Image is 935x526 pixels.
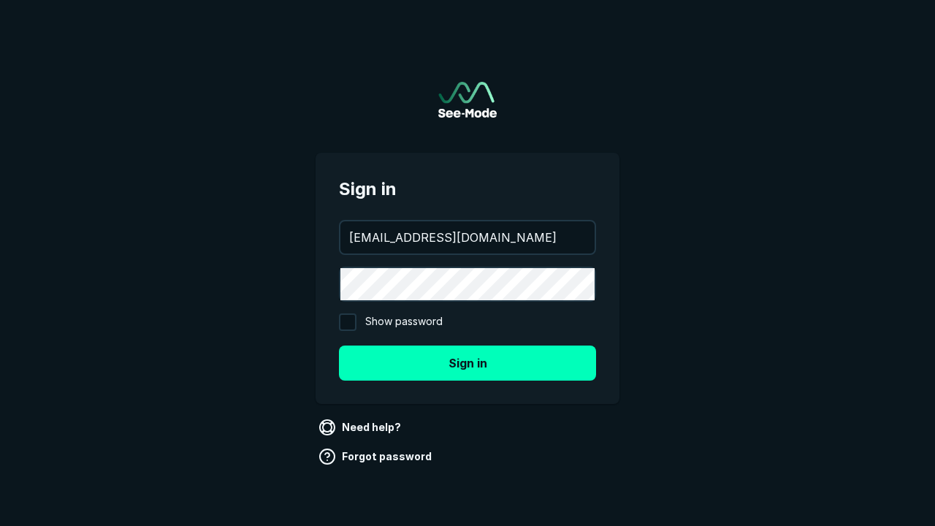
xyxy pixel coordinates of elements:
[438,82,497,118] img: See-Mode Logo
[339,176,596,202] span: Sign in
[316,416,407,439] a: Need help?
[340,221,595,254] input: your@email.com
[438,82,497,118] a: Go to sign in
[316,445,438,468] a: Forgot password
[365,313,443,331] span: Show password
[339,346,596,381] button: Sign in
